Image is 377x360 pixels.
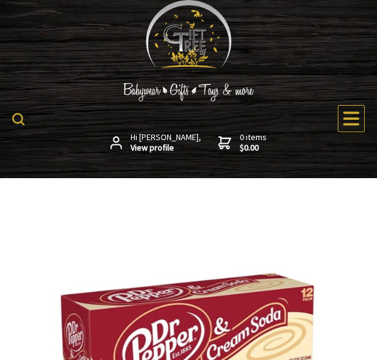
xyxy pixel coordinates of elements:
[240,131,267,154] span: 0 items
[240,143,267,154] strong: $0.00
[12,113,25,125] img: product search
[131,143,201,154] strong: View profile
[218,132,267,154] a: 0 items$0.00
[110,132,201,154] a: Hi [PERSON_NAME],View profile
[97,83,281,101] img: Babywear - Gifts - Toys & more
[131,132,201,154] span: Hi [PERSON_NAME],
